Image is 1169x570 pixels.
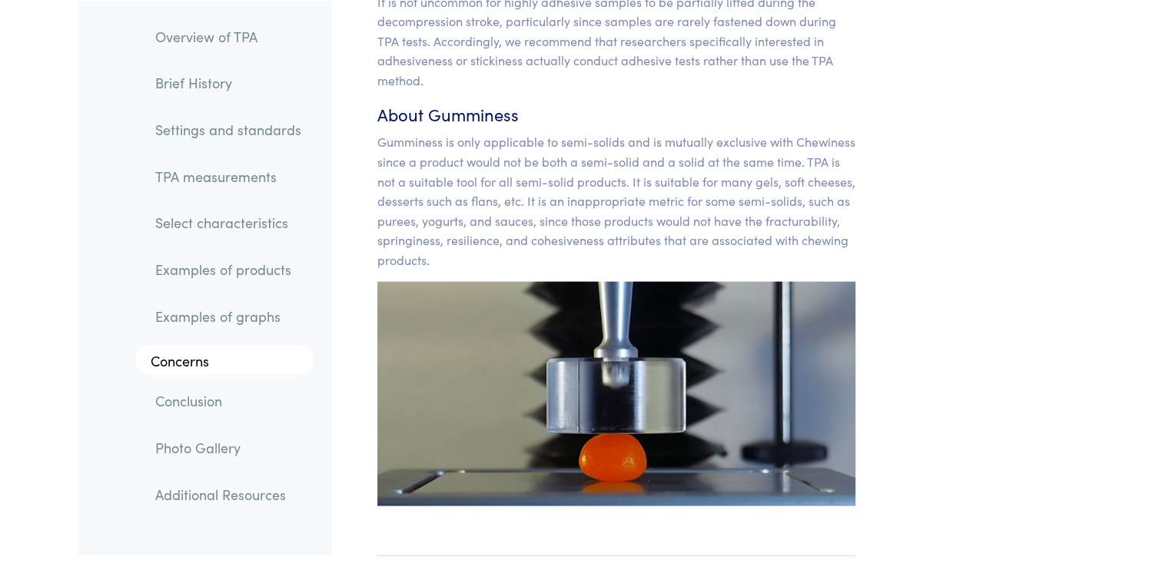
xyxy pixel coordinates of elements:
[377,103,856,127] h6: About Gumminess
[377,282,856,506] img: jelly bean precompression
[143,298,314,333] a: Examples of graphs
[143,111,314,147] a: Settings and standards
[377,132,856,270] p: Gumminess is only applicable to semi-solids and is mutually exclusive with Chewiness since a prod...
[135,345,314,376] a: Concerns
[143,429,314,465] a: Photo Gallery
[143,205,314,240] a: Select characteristics
[143,18,314,54] a: Overview of TPA
[143,158,314,194] a: TPA measurements
[143,65,314,101] a: Brief History
[143,383,314,419] a: Conclusion
[143,252,314,287] a: Examples of products
[143,476,314,512] a: Additional Resources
